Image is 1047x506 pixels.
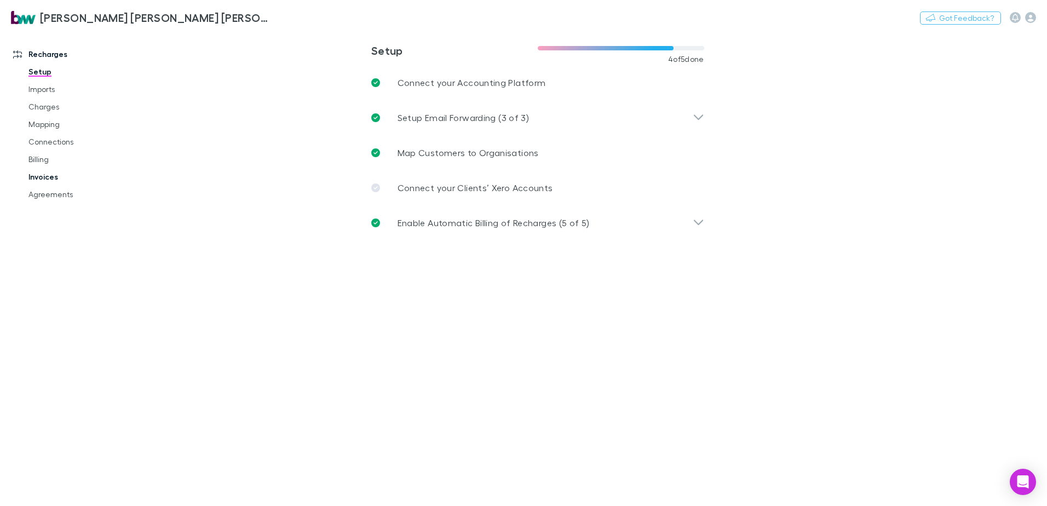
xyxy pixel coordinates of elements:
a: Connect your Accounting Platform [363,65,713,100]
a: Invoices [18,168,148,186]
a: Mapping [18,116,148,133]
a: Map Customers to Organisations [363,135,713,170]
a: Billing [18,151,148,168]
h3: Setup [371,44,538,57]
img: Brewster Walsh Waters Partners's Logo [11,11,36,24]
div: Setup Email Forwarding (3 of 3) [363,100,713,135]
a: Connect your Clients’ Xero Accounts [363,170,713,205]
a: Recharges [2,45,148,63]
p: Enable Automatic Billing of Recharges (5 of 5) [398,216,590,229]
a: Connections [18,133,148,151]
a: [PERSON_NAME] [PERSON_NAME] [PERSON_NAME] Partners [4,4,278,31]
div: Open Intercom Messenger [1010,469,1036,495]
span: 4 of 5 done [668,55,704,64]
p: Connect your Clients’ Xero Accounts [398,181,553,194]
div: Enable Automatic Billing of Recharges (5 of 5) [363,205,713,240]
p: Setup Email Forwarding (3 of 3) [398,111,529,124]
p: Connect your Accounting Platform [398,76,546,89]
a: Imports [18,81,148,98]
a: Agreements [18,186,148,203]
h3: [PERSON_NAME] [PERSON_NAME] [PERSON_NAME] Partners [40,11,272,24]
p: Map Customers to Organisations [398,146,539,159]
button: Got Feedback? [920,12,1001,25]
a: Setup [18,63,148,81]
a: Charges [18,98,148,116]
